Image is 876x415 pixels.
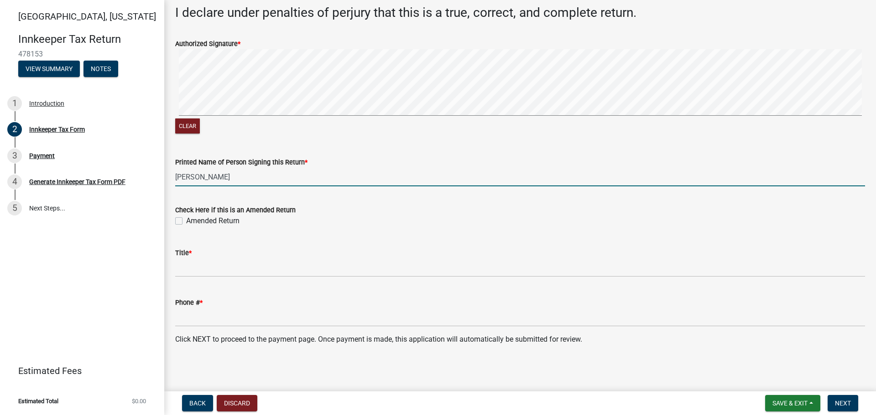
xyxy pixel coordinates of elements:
button: Notes [83,61,118,77]
div: 5 [7,201,22,215]
div: 1 [7,96,22,111]
a: Estimated Fees [7,362,150,380]
span: 478153 [18,50,146,58]
div: 3 [7,149,22,163]
label: Check Here if this is an Amended Return [175,207,296,214]
div: Introduction [29,100,64,107]
span: Estimated Total [18,398,58,404]
span: [GEOGRAPHIC_DATA], [US_STATE] [18,11,156,22]
span: Next [835,400,851,407]
h3: I declare under penalties of perjury that this is a true, correct, and complete return. [175,5,865,20]
span: Save & Exit [772,400,808,407]
div: Innkeeper Tax Form [29,126,85,133]
label: Title [175,250,192,256]
button: Back [182,395,213,411]
div: Generate Innkeeper Tax Form PDF [29,179,125,185]
wm-modal-confirm: Summary [18,66,80,73]
label: Amended Return [186,215,240,226]
button: Next [828,395,858,411]
div: 4 [7,174,22,189]
p: Click NEXT to proceed to the payment page. Once payment is made, this application will automatica... [175,334,865,345]
span: $0.00 [132,398,146,404]
span: Back [189,400,206,407]
button: Discard [217,395,257,411]
button: Save & Exit [765,395,820,411]
div: Payment [29,153,55,159]
label: Authorized Signature [175,41,240,47]
label: Printed Name of Person Signing this Return [175,159,308,166]
button: View Summary [18,61,80,77]
h4: Innkeeper Tax Return [18,33,157,46]
button: Clear [175,118,200,133]
div: 2 [7,122,22,137]
label: Phone # [175,300,203,306]
wm-modal-confirm: Notes [83,66,118,73]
